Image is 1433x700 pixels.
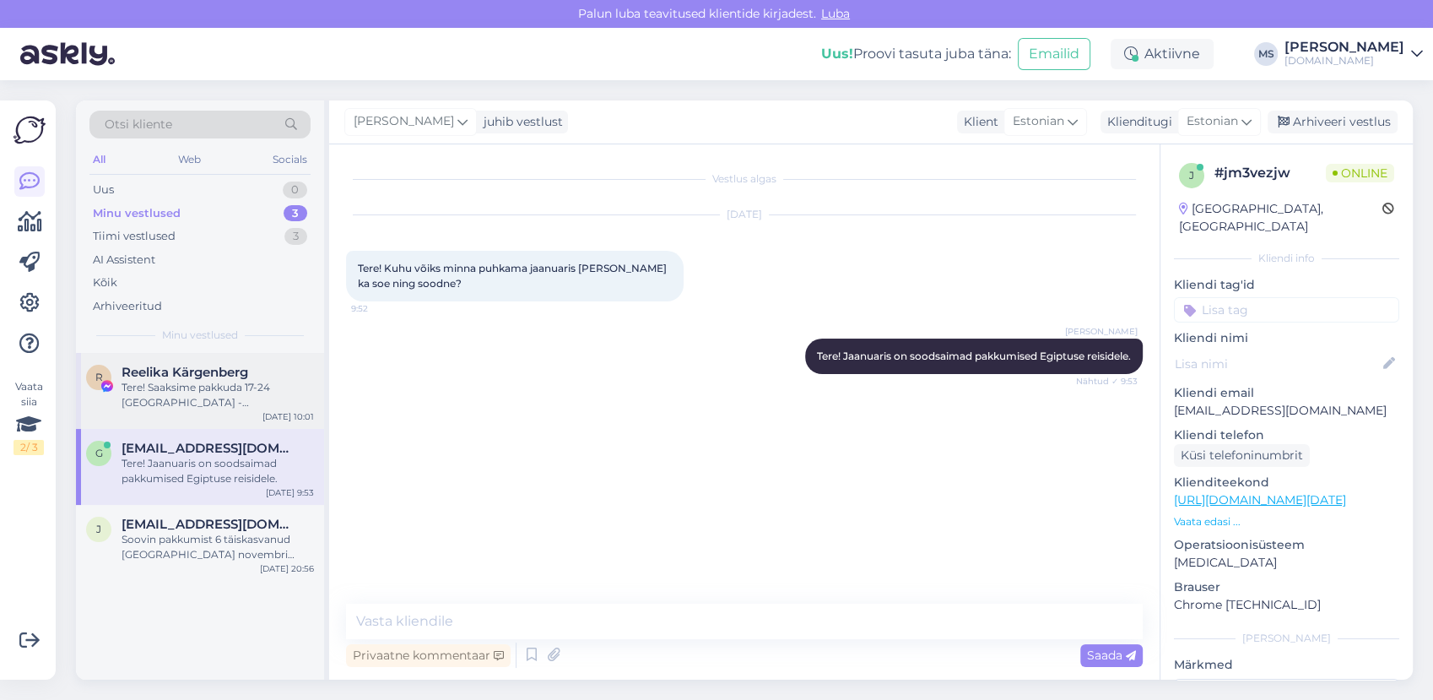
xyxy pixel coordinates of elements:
[821,44,1011,64] div: Proovi tasuta juba täna:
[122,532,314,562] div: Soovin pakkumist 6 täiskasvanud [GEOGRAPHIC_DATA] novembri lõpp-detsembri algus. 5* kõik hinnas
[1175,355,1380,373] input: Lisa nimi
[95,447,103,459] span: G
[477,113,563,131] div: juhib vestlust
[262,410,314,423] div: [DATE] 10:01
[1326,164,1394,182] span: Online
[93,252,155,269] div: AI Assistent
[14,440,44,455] div: 2 / 3
[1174,329,1399,347] p: Kliendi nimi
[1174,578,1399,596] p: Brauser
[346,207,1143,222] div: [DATE]
[1254,42,1278,66] div: MS
[1284,41,1404,54] div: [PERSON_NAME]
[1214,163,1326,183] div: # jm3vezjw
[1074,375,1138,388] span: Nähtud ✓ 9:53
[269,149,311,171] div: Socials
[284,205,307,222] div: 3
[122,517,297,532] span: jaano.magi@gmail.com
[1174,554,1399,572] p: [MEDICAL_DATA]
[354,112,454,131] span: [PERSON_NAME]
[1268,111,1398,133] div: Arhiveeri vestlus
[162,328,238,343] span: Minu vestlused
[1179,200,1382,236] div: [GEOGRAPHIC_DATA], [GEOGRAPHIC_DATA]
[122,441,297,456] span: Greetavalk@gmail.com
[1174,384,1399,402] p: Kliendi email
[1087,648,1136,663] span: Saada
[122,365,248,380] span: Reelika Kärgenberg
[1189,169,1194,182] span: j
[89,149,109,171] div: All
[1013,112,1064,131] span: Estonian
[93,228,176,245] div: Tiimi vestlused
[284,228,307,245] div: 3
[1065,325,1138,338] span: [PERSON_NAME]
[1174,426,1399,444] p: Kliendi telefon
[816,6,855,21] span: Luba
[1111,39,1214,69] div: Aktiivne
[260,562,314,575] div: [DATE] 20:56
[1174,276,1399,294] p: Kliendi tag'id
[821,46,853,62] b: Uus!
[1174,656,1399,674] p: Märkmed
[175,149,204,171] div: Web
[283,182,307,198] div: 0
[1174,402,1399,420] p: [EMAIL_ADDRESS][DOMAIN_NAME]
[346,644,511,667] div: Privaatne kommentaar
[96,523,101,535] span: j
[95,371,103,383] span: R
[1284,41,1423,68] a: [PERSON_NAME][DOMAIN_NAME]
[1174,596,1399,614] p: Chrome [TECHNICAL_ID]
[14,379,44,455] div: Vaata siia
[1284,54,1404,68] div: [DOMAIN_NAME]
[122,380,314,410] div: Tere! Saaksime pakkuda 17-24 [GEOGRAPHIC_DATA] - [GEOGRAPHIC_DATA] - [GEOGRAPHIC_DATA] reise. Kas...
[1174,474,1399,491] p: Klienditeekond
[817,350,1131,362] span: Tere! Jaanuaris on soodsaimad pakkumised Egiptuse reisidele.
[1174,444,1310,467] div: Küsi telefoninumbrit
[14,114,46,146] img: Askly Logo
[1174,536,1399,554] p: Operatsioonisüsteem
[122,456,314,486] div: Tere! Jaanuaris on soodsaimad pakkumised Egiptuse reisidele.
[1174,514,1399,529] p: Vaata edasi ...
[93,298,162,315] div: Arhiveeritud
[93,182,114,198] div: Uus
[957,113,998,131] div: Klient
[1100,113,1172,131] div: Klienditugi
[1187,112,1238,131] span: Estonian
[346,171,1143,187] div: Vestlus algas
[1174,631,1399,646] div: [PERSON_NAME]
[1018,38,1090,70] button: Emailid
[351,302,414,315] span: 9:52
[93,274,117,291] div: Kõik
[1174,251,1399,266] div: Kliendi info
[1174,297,1399,323] input: Lisa tag
[93,205,181,222] div: Minu vestlused
[358,262,669,290] span: Tere! Kuhu võiks minna puhkama jaanuaris [PERSON_NAME] ka soe ning soodne?
[266,486,314,499] div: [DATE] 9:53
[105,116,172,133] span: Otsi kliente
[1174,492,1346,507] a: [URL][DOMAIN_NAME][DATE]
